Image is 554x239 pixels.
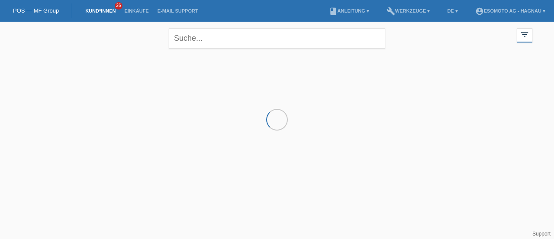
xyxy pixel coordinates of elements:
a: Einkäufe [120,8,153,13]
a: DE ▾ [443,8,462,13]
i: filter_list [520,30,529,39]
i: account_circle [475,7,484,16]
a: Kund*innen [81,8,120,13]
i: book [329,7,338,16]
a: POS — MF Group [13,7,59,14]
a: bookAnleitung ▾ [325,8,374,13]
a: buildWerkzeuge ▾ [382,8,435,13]
a: E-Mail Support [153,8,203,13]
a: account_circleEsomoto AG - Hagnau ▾ [471,8,550,13]
a: Support [532,231,551,237]
i: build [387,7,395,16]
span: 26 [115,2,122,10]
input: Suche... [169,28,385,49]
